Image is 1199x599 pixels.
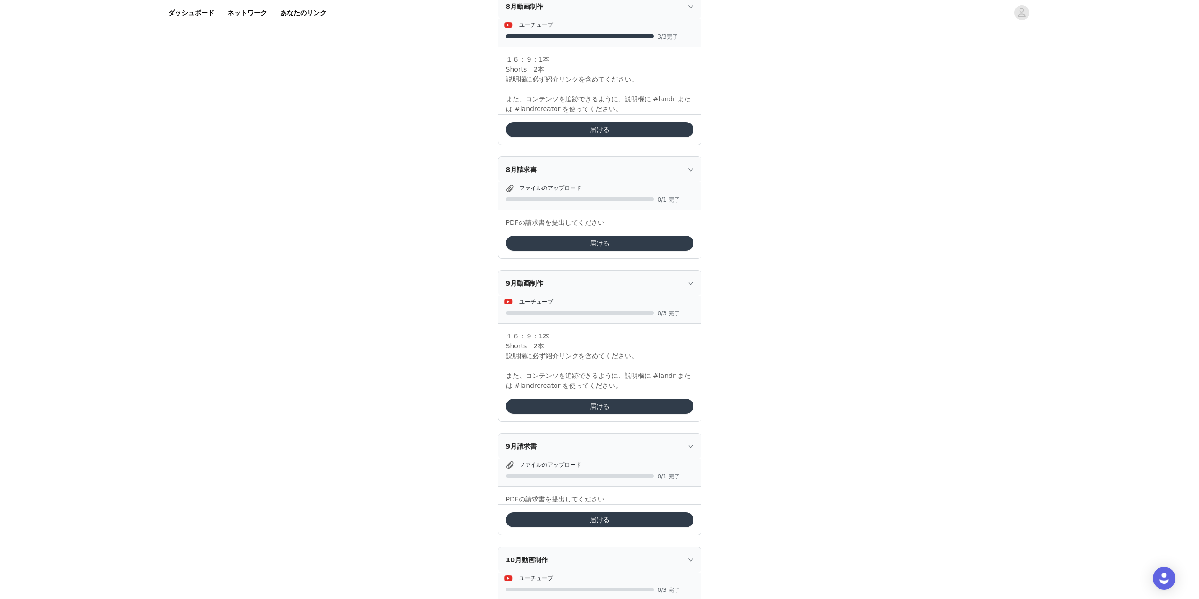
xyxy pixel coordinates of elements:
[658,587,695,593] span: 0/3 完了
[519,575,553,582] font: ユーチューブ
[519,185,581,191] font: ファイルのアップロード
[658,33,695,40] span: 3/3完了
[519,298,553,305] font: ユーチューブ
[519,22,553,28] font: ユーチューブ
[506,65,693,74] p: Shorts：2本
[498,271,701,296] div: アイコン: 右9月動画制作
[1153,567,1175,590] div: インターコムメッセンジャーを開く
[506,342,545,350] font: Shorts：2本
[658,586,680,593] font: 0/3 完了
[688,4,693,9] i: アイコン: 右
[506,399,693,414] button: 届ける
[506,372,691,389] font: また、コンテンツを追跡できるように、説明欄に #landr または #landrcreator を使ってください。
[498,547,701,573] div: アイコン: 右10月動画制作
[658,196,680,203] font: 0/1 完了
[658,473,680,479] font: 0/1 完了
[498,157,701,182] div: アイコン: 右8月請求書
[1017,5,1026,20] div: アバター
[658,473,695,479] span: 0/1 完了
[658,197,695,203] span: 0/1 完了
[506,55,693,65] p: １６：９：1本
[519,461,581,468] font: ファイルのアップロード
[506,219,604,226] span: PDFの請求書を提出してください
[688,443,693,449] i: アイコン: 右
[658,310,680,316] font: 0/3 完了
[498,434,701,459] div: アイコン: 右9月請求書
[688,557,693,563] i: アイコン: 右
[506,236,693,251] button: 届ける
[688,280,693,286] i: アイコン: 右
[506,122,693,137] button: 届ける
[280,8,326,16] font: あなたのリンク
[658,310,695,316] span: 0/3 完了
[275,2,332,23] a: あなたのリンク
[506,332,550,340] font: １６：９：1本
[228,8,267,16] font: ネットワーク
[506,512,693,527] button: 届ける
[688,167,693,172] i: アイコン: 右
[506,75,691,113] span: 説明欄に必ず紹介リンクを含めてください。 また、コンテンツを追跡できるように、説明欄に #landr または #landrcreator を使ってください。
[506,352,638,360] font: 説明欄に必ず紹介リンクを含めてください。
[222,2,273,23] a: ネットワーク
[506,495,604,503] font: PDFの請求書を提出してください
[163,2,220,23] a: ダッシュボード
[658,33,678,40] font: 3/3完了
[168,8,214,16] font: ダッシュボード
